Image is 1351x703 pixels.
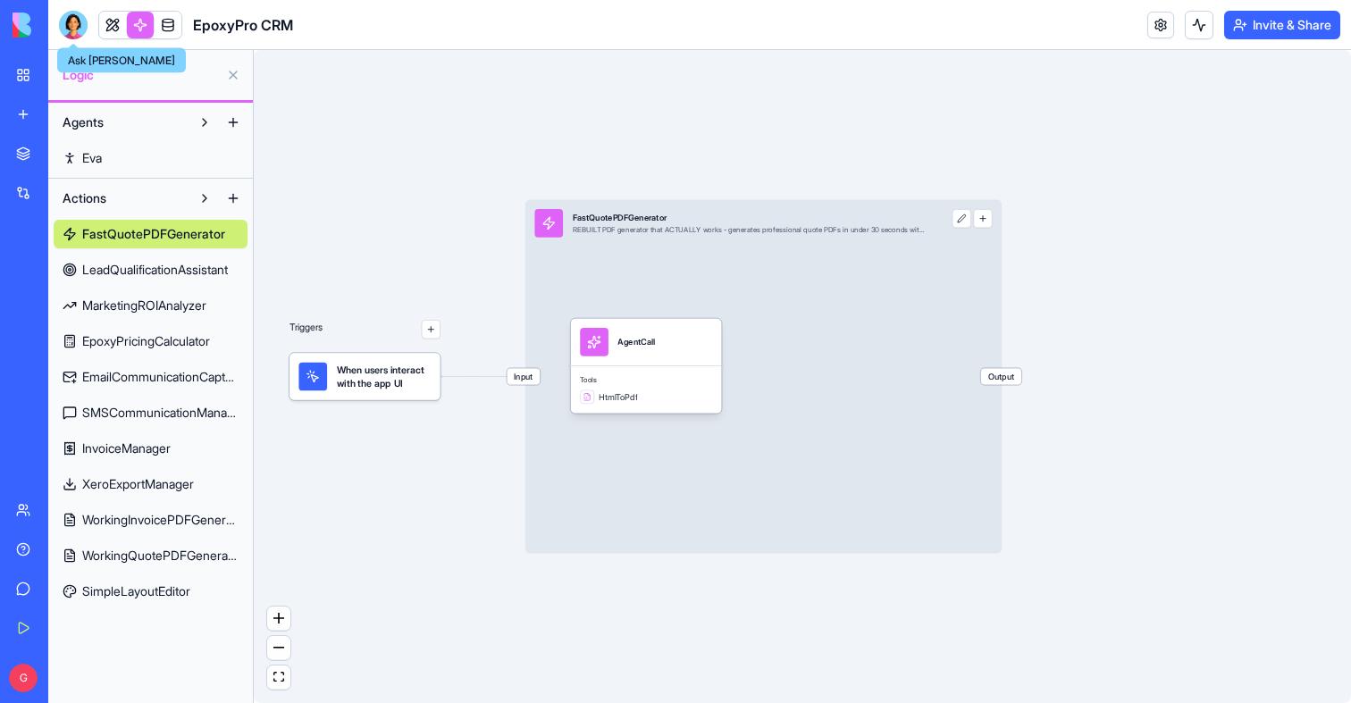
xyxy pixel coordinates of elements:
[54,184,190,213] button: Actions
[571,319,722,414] div: AgentCallToolsHtmlToPdf
[82,149,102,167] span: Eva
[54,506,248,534] a: WorkingInvoicePDFGenerator
[1224,11,1340,39] button: Invite & Share
[82,261,228,279] span: LeadQualificationAssistant
[54,434,248,463] a: InvoiceManager
[267,607,290,631] button: zoom in
[289,282,441,400] div: Triggers
[54,108,190,137] button: Agents
[82,582,190,600] span: SimpleLayoutEditor
[54,327,248,356] a: EpoxyPricingCalculator
[82,547,239,565] span: WorkingQuotePDFGenerator
[82,332,210,350] span: EpoxyPricingCalculator
[82,368,239,386] span: EmailCommunicationCapture
[54,577,248,606] a: SimpleLayoutEditor
[267,636,290,660] button: zoom out
[54,144,248,172] a: Eva
[57,48,186,73] div: Ask [PERSON_NAME]
[599,391,637,403] span: HtmlToPdf
[580,376,712,386] span: Tools
[337,363,432,391] span: When users interact with the app UI
[63,66,219,84] span: Logic
[289,320,323,339] p: Triggers
[54,541,248,570] a: WorkingQuotePDFGenerator
[82,511,239,529] span: WorkingInvoicePDFGenerator
[13,13,123,38] img: logo
[9,664,38,692] span: G
[82,439,171,457] span: InvoiceManager
[82,297,206,314] span: MarketingROIAnalyzer
[63,189,106,207] span: Actions
[54,220,248,248] a: FastQuotePDFGenerator
[289,353,441,400] div: When users interact with the app UI
[54,363,248,391] a: EmailCommunicationCapture
[82,475,194,493] span: XeroExportManager
[82,225,225,243] span: FastQuotePDFGenerator
[267,665,290,690] button: fit view
[573,212,927,223] div: FastQuotePDFGenerator
[82,404,239,422] span: SMSCommunicationManager
[617,336,655,347] div: AgentCall
[63,113,104,131] span: Agents
[193,14,293,36] span: EpoxyPro CRM
[54,291,248,320] a: MarketingROIAnalyzer
[525,200,1002,554] div: InputFastQuotePDFGeneratorREBUILT PDF generator that ACTUALLY works - generates professional quot...
[981,368,1022,384] span: Output
[507,368,540,384] span: Input
[573,226,927,236] div: REBUILT PDF generator that ACTUALLY works - generates professional quote PDFs in under 30 seconds...
[54,470,248,498] a: XeroExportManager
[54,398,248,427] a: SMSCommunicationManager
[54,255,248,284] a: LeadQualificationAssistant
